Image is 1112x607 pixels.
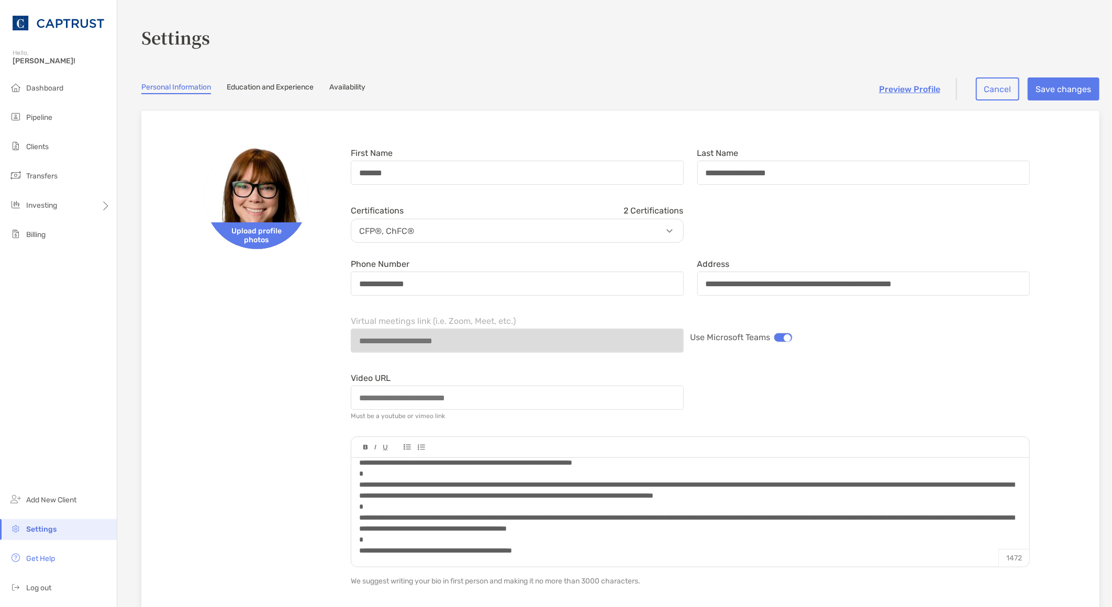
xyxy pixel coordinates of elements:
[404,444,411,450] img: Editor control icon
[9,169,22,182] img: transfers icon
[383,445,388,451] img: Editor control icon
[141,25,1099,49] h3: Settings
[351,149,393,158] label: First Name
[354,224,686,238] p: CFP®, ChFC®
[26,172,58,181] span: Transfers
[9,198,22,211] img: investing icon
[13,4,104,42] img: CAPTRUST Logo
[26,583,51,592] span: Log out
[26,554,55,563] span: Get Help
[351,374,391,383] label: Video URL
[351,412,445,420] div: Must be a youtube or vimeo link
[417,444,425,451] img: Editor control icon
[9,140,22,152] img: clients icon
[351,317,516,325] label: Virtual meetings link (i.e. Zoom, Meet, etc.)
[26,142,49,151] span: Clients
[9,81,22,94] img: dashboard icon
[9,522,22,535] img: settings icon
[26,84,63,93] span: Dashboard
[141,83,211,94] a: Personal Information
[9,110,22,123] img: pipeline icon
[351,575,1030,588] p: We suggest writing your bio in first person and making it no more than 3000 characters.
[697,149,739,158] label: Last Name
[9,552,22,564] img: get-help icon
[204,222,309,249] span: Upload profile photos
[363,445,368,450] img: Editor control icon
[697,260,730,268] label: Address
[691,332,771,342] span: Use Microsoft Teams
[204,144,309,249] img: Avatar
[9,493,22,505] img: add_new_client icon
[9,228,22,240] img: billing icon
[26,525,57,534] span: Settings
[9,581,22,593] img: logout icon
[879,84,940,94] a: Preview Profile
[998,549,1029,567] p: 1472
[26,496,76,504] span: Add New Client
[374,445,376,450] img: Editor control icon
[13,57,110,65] span: [PERSON_NAME]!
[351,206,684,216] div: Certifications
[624,206,684,216] span: 2 Certifications
[976,77,1019,100] button: Cancel
[26,201,57,210] span: Investing
[351,260,409,268] label: Phone Number
[1028,77,1099,100] button: Save changes
[227,83,314,94] a: Education and Experience
[26,113,52,122] span: Pipeline
[329,83,365,94] a: Availability
[26,230,46,239] span: Billing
